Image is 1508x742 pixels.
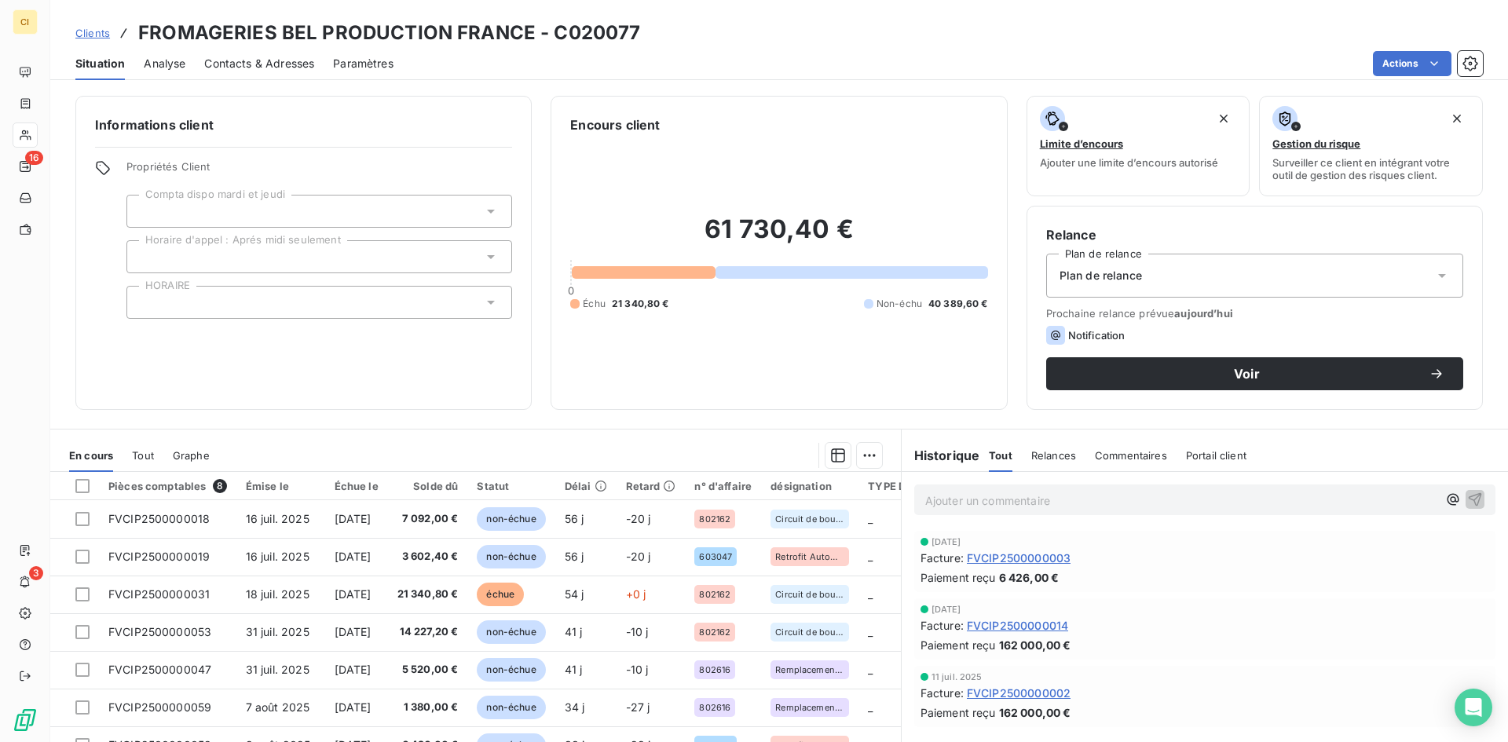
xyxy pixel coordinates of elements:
span: 7 août 2025 [246,700,310,714]
span: [DATE] [335,663,372,676]
span: Clients [75,27,110,39]
span: 16 [25,151,43,165]
span: 802162 [699,590,730,599]
span: [DATE] [932,605,961,614]
span: 41 j [565,663,583,676]
span: 603047 [699,552,732,561]
h6: Informations client [95,115,512,134]
span: Prochaine relance prévue [1046,307,1463,320]
div: Émise le [246,480,316,492]
button: Limite d’encoursAjouter une limite d’encours autorisé [1027,96,1250,196]
span: 162 000,00 € [999,704,1071,721]
h2: 61 730,40 € [570,214,987,261]
span: -10 j [626,663,649,676]
span: FVCIP2500000002 [967,685,1071,701]
h6: Historique [902,446,980,465]
span: 1 380,00 € [397,700,459,715]
span: 11 juil. 2025 [932,672,983,682]
span: Paramètres [333,56,393,71]
span: FVCIP2500000003 [967,550,1071,566]
span: 54 j [565,587,584,601]
button: Actions [1373,51,1451,76]
span: Notification [1068,329,1126,342]
div: Statut [477,480,545,492]
span: non-échue [477,507,545,531]
span: Circuit de bouclage ECML [775,590,844,599]
span: -10 j [626,625,649,638]
button: Gestion du risqueSurveiller ce client en intégrant votre outil de gestion des risques client. [1259,96,1483,196]
span: _ [868,587,873,601]
span: 802162 [699,514,730,524]
div: TYPE DE FACTURE [868,480,983,492]
span: Remplacement des centrales [PERSON_NAME] [775,703,844,712]
span: échue [477,583,524,606]
span: 0 [568,284,574,297]
span: -20 j [626,512,651,525]
span: FVCIP2500000018 [108,512,210,525]
span: Contacts & Adresses [204,56,314,71]
div: Solde dû [397,480,459,492]
span: _ [868,625,873,638]
div: désignation [770,480,849,492]
span: Tout [989,449,1012,462]
h3: FROMAGERIES BEL PRODUCTION FRANCE - C020077 [138,19,640,47]
span: _ [868,550,873,563]
span: FVCIP2500000059 [108,700,211,714]
span: Retrofit Automate tour de séchage [775,552,844,561]
span: Limite d’encours [1040,137,1123,150]
input: Ajouter une valeur [140,204,152,218]
span: non-échue [477,658,545,682]
span: 802616 [699,665,730,674]
span: 34 j [565,700,585,714]
span: Plan de relance [1060,268,1142,283]
span: Circuit de bouclage ECML [775,514,844,524]
span: Facture : [921,685,964,701]
span: Surveiller ce client en intégrant votre outil de gestion des risques client. [1272,156,1470,181]
span: [DATE] [335,512,372,525]
span: Non-échu [877,297,922,311]
span: 56 j [565,550,584,563]
span: 802616 [699,703,730,712]
span: +0 j [626,587,646,601]
span: FVCIP2500000053 [108,625,211,638]
span: 21 340,80 € [612,297,669,311]
span: Commentaires [1095,449,1167,462]
span: [DATE] [335,550,372,563]
span: Graphe [173,449,210,462]
span: 31 juil. 2025 [246,663,309,676]
span: Facture : [921,617,964,634]
div: CI [13,9,38,35]
span: 21 340,80 € [397,587,459,602]
span: En cours [69,449,113,462]
span: -20 j [626,550,651,563]
span: _ [868,663,873,676]
span: [DATE] [335,625,372,638]
span: Voir [1065,367,1429,380]
span: 56 j [565,512,584,525]
h6: Relance [1046,225,1463,244]
span: Circuit de bouclage ECML [775,627,844,637]
span: non-échue [477,620,545,644]
span: _ [868,512,873,525]
span: -27 j [626,700,650,714]
span: Facture : [921,550,964,566]
span: Analyse [144,56,185,71]
div: n° d'affaire [694,480,752,492]
span: 31 juil. 2025 [246,625,309,638]
span: Échu [583,297,606,311]
span: FVCIP2500000047 [108,663,211,676]
span: 3 [29,566,43,580]
span: 7 092,00 € [397,511,459,527]
span: Portail client [1186,449,1246,462]
span: Paiement reçu [921,704,996,721]
span: Tout [132,449,154,462]
span: FVCIP2500000019 [108,550,210,563]
span: 16 juil. 2025 [246,550,309,563]
span: Relances [1031,449,1076,462]
span: 8 [213,479,227,493]
div: Retard [626,480,676,492]
span: Gestion du risque [1272,137,1360,150]
img: Logo LeanPay [13,707,38,733]
span: Paiement reçu [921,637,996,653]
span: [DATE] [335,587,372,601]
